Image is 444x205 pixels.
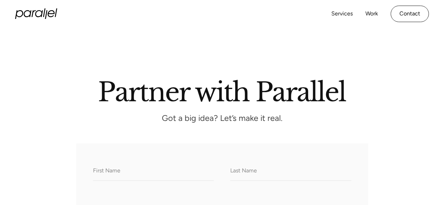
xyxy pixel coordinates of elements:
a: Services [331,9,353,19]
a: Work [365,9,378,19]
a: Contact [391,6,429,22]
p: Got a big idea? Let’s make it real. [64,115,380,121]
h2: Partner with Parallel [36,80,408,102]
input: Last Name [230,162,351,181]
input: First Name [93,162,214,181]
